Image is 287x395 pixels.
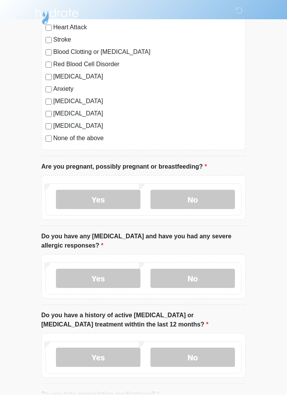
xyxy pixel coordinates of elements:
label: Anxiety [53,84,241,94]
label: Do you have any [MEDICAL_DATA] and have you had any severe allergic responses? [41,232,246,250]
label: Blood Clotting or [MEDICAL_DATA] [53,47,241,57]
input: Blood Clotting or [MEDICAL_DATA] [46,49,52,55]
input: [MEDICAL_DATA] [46,123,52,129]
label: No [150,269,235,288]
input: Red Blood Cell Disorder [46,62,52,68]
label: Yes [56,269,140,288]
input: None of the above [46,136,52,142]
label: Are you pregnant, possibly pregnant or breastfeeding? [41,162,207,171]
input: [MEDICAL_DATA] [46,111,52,117]
label: None of the above [53,134,241,143]
input: [MEDICAL_DATA] [46,74,52,80]
label: No [150,190,235,209]
img: Hydrate IV Bar - Chandler Logo [34,6,80,25]
label: Stroke [53,35,241,44]
input: [MEDICAL_DATA] [46,99,52,105]
label: No [150,348,235,367]
label: [MEDICAL_DATA] [53,121,241,131]
label: Yes [56,190,140,209]
input: Anxiety [46,86,52,92]
input: Stroke [46,37,52,43]
label: [MEDICAL_DATA] [53,109,241,118]
label: [MEDICAL_DATA] [53,72,241,81]
label: [MEDICAL_DATA] [53,97,241,106]
label: Do you have a history of active [MEDICAL_DATA] or [MEDICAL_DATA] treatment withtin the last 12 mo... [41,311,246,329]
label: Yes [56,348,140,367]
label: Red Blood Cell Disorder [53,60,241,69]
